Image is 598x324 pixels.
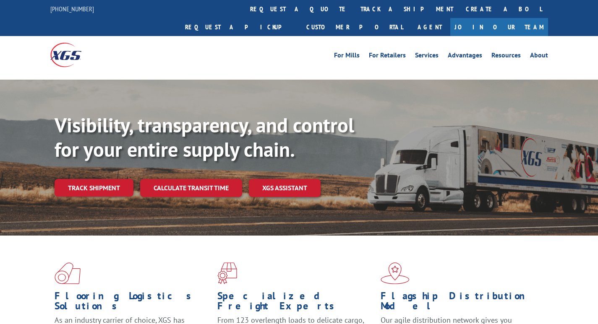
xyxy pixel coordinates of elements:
[369,52,406,61] a: For Retailers
[55,262,81,284] img: xgs-icon-total-supply-chain-intelligence-red
[55,291,211,315] h1: Flooring Logistics Solutions
[334,52,360,61] a: For Mills
[415,52,439,61] a: Services
[179,18,300,36] a: Request a pickup
[381,291,537,315] h1: Flagship Distribution Model
[217,262,237,284] img: xgs-icon-focused-on-flooring-red
[491,52,521,61] a: Resources
[409,18,450,36] a: Agent
[300,18,409,36] a: Customer Portal
[140,179,242,197] a: Calculate transit time
[381,262,410,284] img: xgs-icon-flagship-distribution-model-red
[55,179,133,197] a: Track shipment
[448,52,482,61] a: Advantages
[50,5,94,13] a: [PHONE_NUMBER]
[217,291,374,315] h1: Specialized Freight Experts
[55,112,354,162] b: Visibility, transparency, and control for your entire supply chain.
[450,18,548,36] a: Join Our Team
[249,179,321,197] a: XGS ASSISTANT
[530,52,548,61] a: About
